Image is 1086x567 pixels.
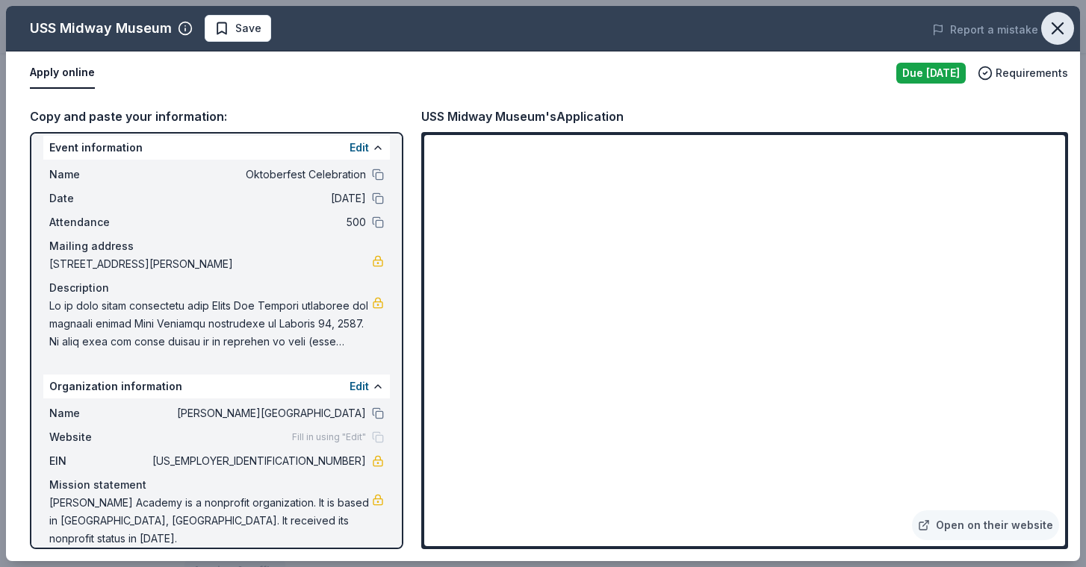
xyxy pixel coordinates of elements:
[49,428,149,446] span: Website
[978,64,1068,82] button: Requirements
[49,237,384,255] div: Mailing address
[896,63,966,84] div: Due [DATE]
[235,19,261,37] span: Save
[49,452,149,470] span: EIN
[205,15,271,42] button: Save
[932,21,1038,39] button: Report a mistake
[43,375,390,398] div: Organization information
[30,107,403,126] div: Copy and paste your information:
[149,452,366,470] span: [US_EMPLOYER_IDENTIFICATION_NUMBER]
[912,510,1059,540] a: Open on their website
[49,189,149,207] span: Date
[30,16,172,40] div: USS Midway Museum
[149,213,366,231] span: 500
[49,476,384,494] div: Mission statement
[996,64,1068,82] span: Requirements
[292,431,366,443] span: Fill in using "Edit"
[49,279,384,297] div: Description
[49,166,149,184] span: Name
[49,404,149,422] span: Name
[149,189,366,207] span: [DATE]
[49,255,372,273] span: [STREET_ADDRESS][PERSON_NAME]
[49,297,372,351] span: Lo ip dolo sitam consectetu adip Elits Doe Tempori utlaboree dol magnaali enimad Mini Veniamqu no...
[30,57,95,89] button: Apply online
[350,378,369,395] button: Edit
[49,213,149,231] span: Attendance
[149,404,366,422] span: [PERSON_NAME][GEOGRAPHIC_DATA]
[43,136,390,160] div: Event information
[421,107,624,126] div: USS Midway Museum's Application
[149,166,366,184] span: Oktoberfest Celebration
[350,139,369,157] button: Edit
[49,494,372,548] span: [PERSON_NAME] Academy is a nonprofit organization. It is based in [GEOGRAPHIC_DATA], [GEOGRAPHIC_...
